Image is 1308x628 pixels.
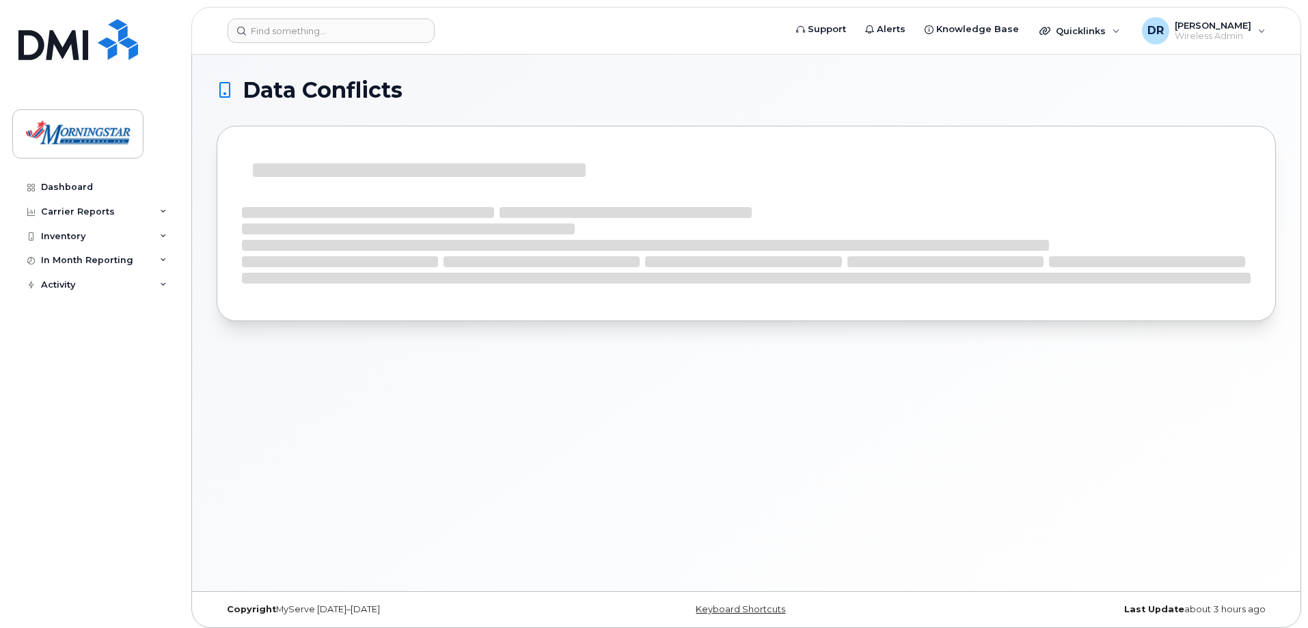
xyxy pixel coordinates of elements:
[1124,604,1184,614] strong: Last Update
[696,604,785,614] a: Keyboard Shortcuts
[923,604,1276,615] div: about 3 hours ago
[217,604,570,615] div: MyServe [DATE]–[DATE]
[227,604,276,614] strong: Copyright
[243,80,403,100] span: Data Conflicts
